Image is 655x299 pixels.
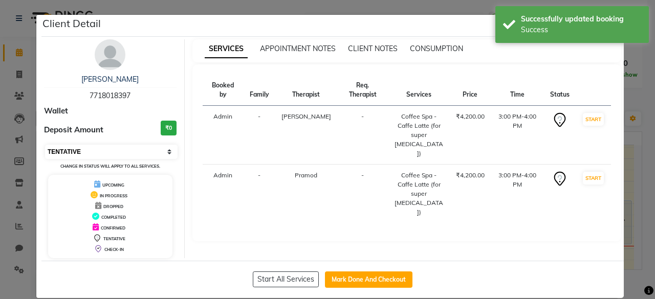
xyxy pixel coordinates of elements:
div: Success [521,25,641,35]
a: [PERSON_NAME] [81,75,139,84]
th: Booked by [203,75,244,106]
div: Coffee Spa - Caffe Latte (for super [MEDICAL_DATA]) [395,171,444,217]
h3: ₹0 [161,121,177,135]
span: Wallet [44,105,68,117]
small: Change in status will apply to all services. [60,164,160,169]
div: Coffee Spa - Caffe Latte (for super [MEDICAL_DATA]) [395,112,444,158]
td: - [337,106,388,165]
td: Admin [203,165,244,223]
span: CLIENT NOTES [348,44,398,53]
div: Successfully updated booking [521,14,641,25]
th: Services [388,75,450,106]
button: Mark Done And Checkout [325,271,412,288]
th: Family [244,75,275,106]
span: CONSUMPTION [410,44,463,53]
td: - [244,165,275,223]
button: Start All Services [253,271,319,287]
span: [PERSON_NAME] [281,112,331,120]
button: START [583,113,604,126]
div: ₹4,200.00 [456,112,485,121]
td: 3:00 PM-4:00 PM [491,165,544,223]
img: avatar [95,39,125,70]
span: DROPPED [103,204,123,209]
span: Pramod [295,171,317,179]
th: Price [450,75,491,106]
td: Admin [203,106,244,165]
td: - [244,106,275,165]
button: START [583,172,604,185]
span: UPCOMING [102,182,124,188]
th: Therapist [275,75,337,106]
h5: Client Detail [42,16,101,31]
th: Status [544,75,576,106]
div: ₹4,200.00 [456,171,485,180]
td: - [337,165,388,223]
span: Deposit Amount [44,124,103,136]
th: Req. Therapist [337,75,388,106]
span: APPOINTMENT NOTES [260,44,336,53]
span: TENTATIVE [103,236,125,241]
span: SERVICES [205,40,248,58]
span: CHECK-IN [104,247,124,252]
span: 7718018397 [90,91,130,100]
span: IN PROGRESS [100,193,127,198]
td: 3:00 PM-4:00 PM [491,106,544,165]
th: Time [491,75,544,106]
span: COMPLETED [101,215,126,220]
span: CONFIRMED [101,225,125,231]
